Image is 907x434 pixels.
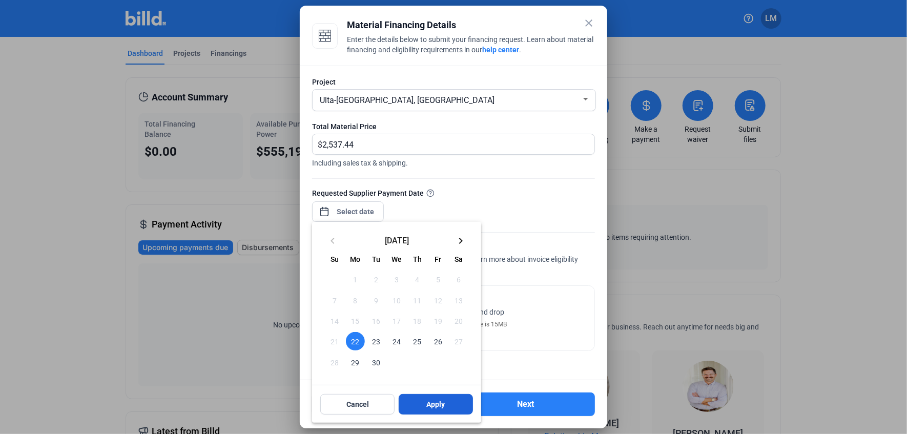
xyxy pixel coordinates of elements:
button: September 26, 2025 [428,331,448,352]
button: September 1, 2025 [345,269,365,290]
span: Fr [435,255,441,263]
button: September 12, 2025 [428,290,448,311]
button: September 3, 2025 [386,269,407,290]
span: 25 [408,332,426,350]
span: 1 [346,270,364,288]
button: September 27, 2025 [448,331,469,352]
button: September 16, 2025 [366,311,386,331]
span: Tu [372,255,380,263]
button: September 21, 2025 [324,331,345,352]
span: Th [413,255,422,263]
span: 3 [387,270,406,288]
span: 8 [346,291,364,309]
span: 18 [408,312,426,330]
span: Su [331,255,339,263]
span: 11 [408,291,426,309]
span: 21 [325,332,344,350]
button: September 30, 2025 [366,352,386,372]
span: 17 [387,312,406,330]
button: September 20, 2025 [448,311,469,331]
button: September 23, 2025 [366,331,386,352]
button: September 10, 2025 [386,290,407,311]
span: 29 [346,353,364,371]
span: 2 [367,270,385,288]
button: September 22, 2025 [345,331,365,352]
button: September 25, 2025 [407,331,427,352]
button: September 11, 2025 [407,290,427,311]
span: We [391,255,402,263]
button: September 24, 2025 [386,331,407,352]
span: 4 [408,270,426,288]
button: September 13, 2025 [448,290,469,311]
button: September 5, 2025 [428,269,448,290]
span: 9 [367,291,385,309]
button: September 29, 2025 [345,352,365,372]
button: September 28, 2025 [324,352,345,372]
span: 7 [325,291,344,309]
span: 5 [429,270,447,288]
span: 6 [449,270,468,288]
span: 28 [325,353,344,371]
span: 14 [325,312,344,330]
span: 24 [387,332,406,350]
span: 27 [449,332,468,350]
span: 16 [367,312,385,330]
button: September 6, 2025 [448,269,469,290]
span: Mo [351,255,361,263]
span: 22 [346,332,364,350]
span: 26 [429,332,447,350]
span: 20 [449,312,468,330]
span: 19 [429,312,447,330]
button: September 14, 2025 [324,311,345,331]
button: September 9, 2025 [366,290,386,311]
button: Cancel [320,394,395,415]
button: September 7, 2025 [324,290,345,311]
span: [DATE] [343,236,450,244]
button: September 17, 2025 [386,311,407,331]
button: September 19, 2025 [428,311,448,331]
mat-icon: keyboard_arrow_right [455,235,467,247]
span: Sa [455,255,463,263]
span: 15 [346,312,364,330]
button: September 15, 2025 [345,311,365,331]
button: September 4, 2025 [407,269,427,290]
span: Apply [427,399,445,409]
button: September 8, 2025 [345,290,365,311]
span: Cancel [346,399,369,409]
span: 10 [387,291,406,309]
span: 13 [449,291,468,309]
button: Apply [399,394,473,415]
span: 23 [367,332,385,350]
button: September 2, 2025 [366,269,386,290]
mat-icon: keyboard_arrow_left [326,235,339,247]
button: September 18, 2025 [407,311,427,331]
span: 12 [429,291,447,309]
span: 30 [367,353,385,371]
